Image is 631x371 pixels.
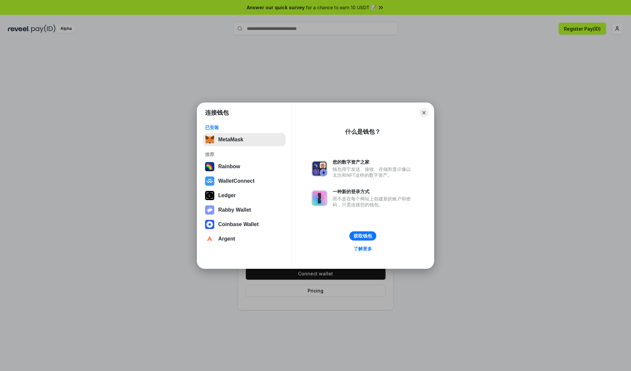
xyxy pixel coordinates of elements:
[205,125,284,130] div: 已安装
[218,137,243,143] div: MetaMask
[205,176,214,186] img: svg+xml,%3Csvg%20width%3D%2228%22%20height%3D%2228%22%20viewBox%3D%220%200%2028%2028%22%20fill%3D...
[333,159,414,165] div: 您的数字资产之家
[218,221,259,227] div: Coinbase Wallet
[350,244,376,253] a: 了解更多
[205,151,284,157] div: 推荐
[312,161,327,176] img: svg+xml,%3Csvg%20xmlns%3D%22http%3A%2F%2Fwww.w3.org%2F2000%2Fsvg%22%20fill%3D%22none%22%20viewBox...
[205,162,214,171] img: svg+xml,%3Csvg%20width%3D%22120%22%20height%3D%22120%22%20viewBox%3D%220%200%20120%20120%22%20fil...
[203,232,286,245] button: Argent
[203,218,286,231] button: Coinbase Wallet
[218,178,255,184] div: WalletConnect
[205,234,214,243] img: svg+xml,%3Csvg%20width%3D%2228%22%20height%3D%2228%22%20viewBox%3D%220%200%2028%2028%22%20fill%3D...
[354,233,372,239] div: 获取钱包
[419,108,429,117] button: Close
[205,135,214,144] img: svg+xml,%3Csvg%20fill%3D%22none%22%20height%3D%2233%22%20viewBox%3D%220%200%2035%2033%22%20width%...
[205,220,214,229] img: svg+xml,%3Csvg%20width%3D%2228%22%20height%3D%2228%22%20viewBox%3D%220%200%2028%2028%22%20fill%3D...
[205,191,214,200] img: svg+xml,%3Csvg%20xmlns%3D%22http%3A%2F%2Fwww.w3.org%2F2000%2Fsvg%22%20width%3D%2228%22%20height%3...
[312,190,327,206] img: svg+xml,%3Csvg%20xmlns%3D%22http%3A%2F%2Fwww.w3.org%2F2000%2Fsvg%22%20fill%3D%22none%22%20viewBox...
[218,207,251,213] div: Rabby Wallet
[203,160,286,173] button: Rainbow
[218,164,240,170] div: Rainbow
[349,231,376,241] button: 获取钱包
[203,174,286,188] button: WalletConnect
[203,203,286,217] button: Rabby Wallet
[345,128,381,136] div: 什么是钱包？
[354,246,372,252] div: 了解更多
[218,236,235,242] div: Argent
[333,196,414,208] div: 而不是在每个网站上创建新的账户和密码，只需连接您的钱包。
[218,193,236,198] div: Ledger
[203,189,286,202] button: Ledger
[205,205,214,215] img: svg+xml,%3Csvg%20xmlns%3D%22http%3A%2F%2Fwww.w3.org%2F2000%2Fsvg%22%20fill%3D%22none%22%20viewBox...
[205,109,229,117] h1: 连接钱包
[333,166,414,178] div: 钱包用于发送、接收、存储和显示像以太坊和NFT这样的数字资产。
[333,189,414,195] div: 一种新的登录方式
[203,133,286,146] button: MetaMask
